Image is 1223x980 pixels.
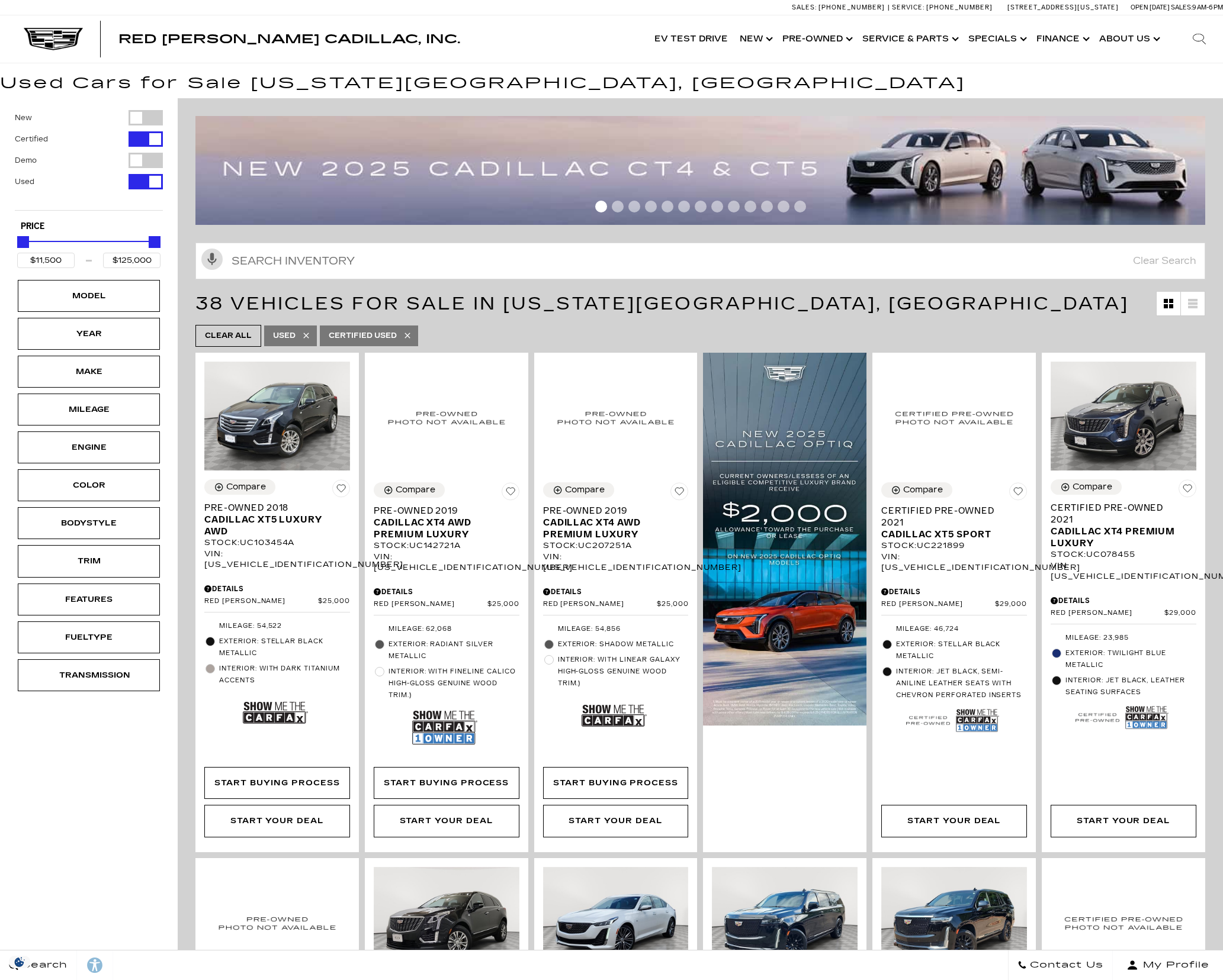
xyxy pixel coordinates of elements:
div: Engine [59,441,118,454]
div: Pricing Details - Pre-Owned 2019 Cadillac XT4 AWD Premium Luxury [543,586,689,597]
span: Go to slide 3 [628,201,640,212]
div: Start Buying Process [374,767,519,799]
div: Trim [59,555,118,568]
a: Pre-Owned 2019Cadillac XT4 AWD Premium Luxury [543,505,689,540]
a: About Us [1093,15,1164,63]
div: Start Your Deal [881,805,1027,837]
div: Bodystyle [59,517,118,530]
a: Red [PERSON_NAME] $25,000 [204,597,350,606]
label: Demo [15,154,37,166]
span: Certified Pre-Owned 2021 [1051,502,1187,526]
div: Price [17,232,161,268]
button: Save Vehicle [502,482,519,505]
span: Go to slide 1 [595,201,607,212]
div: Features [59,593,118,606]
div: YearYear [18,318,160,350]
span: Go to slide 6 [678,201,690,212]
span: Cadillac XT5 Luxury AWD [204,514,341,537]
div: Start Buying Process [553,776,678,789]
div: Start Your Deal [400,814,493,827]
a: New [734,15,776,63]
img: Opt-Out Icon [6,956,33,968]
span: Service: [892,4,925,11]
span: Red [PERSON_NAME] [1051,609,1164,618]
span: Sales: [792,4,817,11]
span: Cadillac XT4 Premium Luxury [1051,526,1187,549]
img: Show Me the CARFAX Badge [243,691,308,734]
img: 2507-july-ct-offer-09 [195,116,1214,225]
a: Pre-Owned [776,15,856,63]
div: EngineEngine [18,431,160,463]
div: Start Your Deal [204,805,350,837]
div: VIN: [US_VEHICLE_IDENTIFICATION_NUMBER] [543,552,689,573]
span: $25,000 [657,600,689,609]
span: Go to slide 4 [645,201,657,212]
a: Certified Pre-Owned 2021Cadillac XT4 Premium Luxury [1051,502,1196,549]
span: Exterior: SHADOW METALLIC [558,639,689,650]
div: ModelModel [18,280,160,312]
a: [STREET_ADDRESS][US_STATE] [1007,4,1119,11]
div: Compare [396,485,435,495]
button: Save Vehicle [332,479,350,502]
button: Compare Vehicle [881,482,952,498]
span: Go to slide 12 [778,201,789,212]
span: 38 Vehicles for Sale in [US_STATE][GEOGRAPHIC_DATA], [GEOGRAPHIC_DATA] [195,293,1129,314]
a: Red [PERSON_NAME] Cadillac, Inc. [118,33,460,45]
div: VIN: [US_VEHICLE_IDENTIFICATION_NUMBER] [1051,560,1196,582]
img: Cadillac Certified Used Vehicle [1076,707,1119,728]
label: Used [15,176,34,188]
a: Specials [962,15,1031,63]
div: Stock : UC103454A [204,537,350,548]
span: Go to slide 9 [728,201,740,212]
button: Compare Vehicle [1051,479,1122,495]
img: 2022 Cadillac XT5 Premium Luxury [374,867,519,976]
button: Compare Vehicle [543,482,614,498]
a: Cadillac Dark Logo with Cadillac White Text [24,28,83,50]
div: Stock : UC207251A [543,540,689,551]
span: Search [18,957,68,973]
img: 2021 Cadillac XT4 Premium Luxury [1051,362,1196,470]
div: Start Buying Process [384,776,509,789]
div: FeaturesFeatures [18,584,160,615]
div: Pricing Details - Certified Pre-Owned 2021 Cadillac XT4 Premium Luxury [1051,595,1196,606]
a: Red [PERSON_NAME] $29,000 [881,600,1027,609]
img: 2022 Cadillac Escalade Premium Luxury [881,867,1027,976]
div: Start Your Deal [230,814,324,827]
span: Interior: With Fineline Calico high-gloss genuine wood trim.) [389,666,519,701]
a: Finance [1031,15,1093,63]
span: [PHONE_NUMBER] [818,4,885,11]
div: ColorColor [18,469,160,501]
span: Exterior: Twilight Blue Metallic [1065,647,1196,671]
button: Open user profile menu [1113,950,1223,980]
div: VIN: [US_VEHICLE_IDENTIFICATION_NUMBER] [374,552,519,573]
input: Maximum [103,253,161,268]
span: Cadillac XT4 AWD Premium Luxury [543,517,680,540]
div: Compare [903,485,943,495]
span: Red [PERSON_NAME] [204,597,318,606]
div: Make [59,365,118,378]
div: Start Your Deal [543,805,689,837]
span: Open [DATE] [1131,4,1170,11]
span: Red [PERSON_NAME] Cadillac, Inc. [118,32,460,46]
span: [PHONE_NUMBER] [926,4,993,11]
a: Sales: [PHONE_NUMBER] [792,4,888,11]
span: Exterior: Stellar Black Metallic [896,639,1027,662]
li: Mileage: 23,985 [1051,630,1196,646]
span: Clear All [205,328,252,343]
li: Mileage: 54,856 [543,621,689,637]
a: Certified Pre-Owned 2021Cadillac XT5 Sport [881,505,1027,540]
div: Start Buying Process [214,776,339,789]
span: 9 AM-6 PM [1192,4,1223,11]
label: New [15,112,32,124]
div: FueltypeFueltype [18,621,160,653]
span: Go to slide 8 [711,201,723,212]
div: Start Buying Process [204,767,350,799]
div: Pricing Details - Pre-Owned 2018 Cadillac XT5 Luxury AWD [204,584,350,594]
svg: Click to toggle on voice search [201,249,223,270]
div: Compare [1073,482,1112,492]
img: Show Me the CARFAX Badge [582,694,647,737]
button: Compare Vehicle [374,482,445,498]
div: Start Your Deal [1077,814,1170,827]
a: Contact Us [1008,950,1113,980]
